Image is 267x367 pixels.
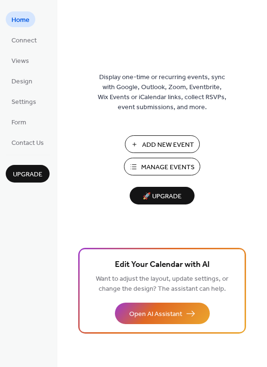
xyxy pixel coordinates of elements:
[6,32,42,48] a: Connect
[96,273,228,296] span: Want to adjust the layout, update settings, or change the design? The assistant can help.
[11,15,30,25] span: Home
[11,36,37,46] span: Connect
[115,303,210,324] button: Open AI Assistant
[6,73,38,89] a: Design
[13,170,42,180] span: Upgrade
[6,114,32,130] a: Form
[125,135,200,153] button: Add New Event
[6,165,50,183] button: Upgrade
[130,187,195,204] button: 🚀 Upgrade
[141,163,195,173] span: Manage Events
[11,118,26,128] span: Form
[11,77,32,87] span: Design
[6,52,35,68] a: Views
[129,309,182,319] span: Open AI Assistant
[135,190,189,203] span: 🚀 Upgrade
[6,11,35,27] a: Home
[11,97,36,107] span: Settings
[115,258,210,272] span: Edit Your Calendar with AI
[11,56,29,66] span: Views
[6,93,42,109] a: Settings
[142,140,194,150] span: Add New Event
[124,158,200,175] button: Manage Events
[98,72,226,112] span: Display one-time or recurring events, sync with Google, Outlook, Zoom, Eventbrite, Wix Events or ...
[11,138,44,148] span: Contact Us
[6,134,50,150] a: Contact Us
